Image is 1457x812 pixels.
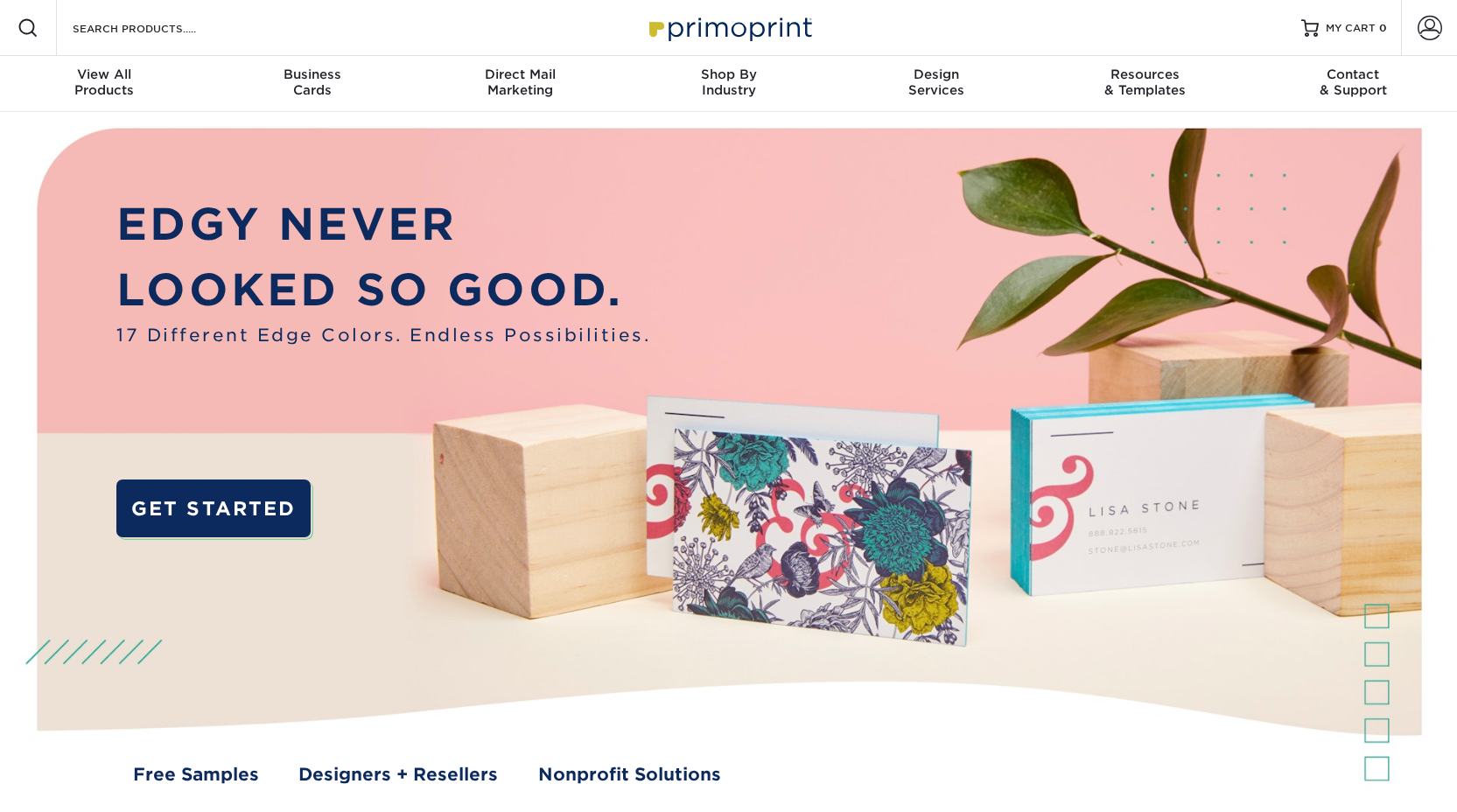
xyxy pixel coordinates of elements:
[641,9,816,46] img: Primoprint
[832,66,1040,98] div: Services
[1326,21,1376,36] span: MY CART
[625,66,833,98] div: Industry
[417,66,625,98] div: Marketing
[208,56,417,112] a: BusinessCards
[832,66,1040,82] span: Design
[625,66,833,82] span: Shop By
[116,257,650,323] p: LOOKED SO GOOD.
[298,762,498,788] a: Designers + Resellers
[133,762,259,788] a: Free Samples
[832,56,1040,112] a: DesignServices
[625,56,833,112] a: Shop ByIndustry
[538,762,721,788] a: Nonprofit Solutions
[1379,22,1387,34] span: 0
[1249,66,1457,82] span: Contact
[208,66,417,98] div: Cards
[116,323,650,349] span: 17 Different Edge Colors. Endless Possibilities.
[116,192,650,257] p: EDGY NEVER
[1040,66,1249,98] div: & Templates
[208,66,417,82] span: Business
[1040,56,1249,112] a: Resources& Templates
[116,479,311,537] a: GET STARTED
[1249,56,1457,112] a: Contact& Support
[417,56,625,112] a: Direct MailMarketing
[71,17,242,38] input: SEARCH PRODUCTS.....
[417,66,625,82] span: Direct Mail
[1249,66,1457,98] div: & Support
[1040,66,1249,82] span: Resources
